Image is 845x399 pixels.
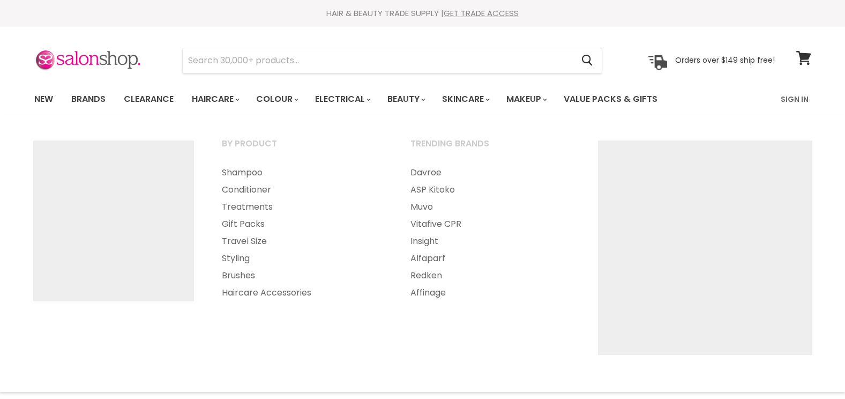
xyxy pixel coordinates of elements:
a: Electrical [307,88,377,110]
a: Haircare [184,88,246,110]
a: Alfaparf [397,250,584,267]
a: Colour [248,88,305,110]
input: Search [183,48,573,73]
a: Redken [397,267,584,284]
a: ASP Kitoko [397,181,584,198]
ul: Main menu [208,164,395,301]
ul: Main menu [397,164,584,301]
a: Travel Size [208,233,395,250]
a: Treatments [208,198,395,216]
a: Value Packs & Gifts [556,88,665,110]
form: Product [182,48,602,73]
a: Sign In [774,88,815,110]
a: Haircare Accessories [208,284,395,301]
a: Conditioner [208,181,395,198]
a: Makeup [498,88,554,110]
a: Skincare [434,88,496,110]
a: Affinage [397,284,584,301]
ul: Main menu [26,84,720,115]
a: Brushes [208,267,395,284]
a: Trending Brands [397,135,584,162]
a: Davroe [397,164,584,181]
a: By Product [208,135,395,162]
a: Clearance [116,88,182,110]
a: New [26,88,61,110]
div: HAIR & BEAUTY TRADE SUPPLY | [21,8,825,19]
a: Vitafive CPR [397,216,584,233]
a: Beauty [379,88,432,110]
iframe: Gorgias live chat messenger [791,349,834,388]
button: Search [573,48,602,73]
p: Orders over $149 ship free! [675,55,775,65]
a: GET TRADE ACCESS [444,8,519,19]
a: Brands [63,88,114,110]
a: Muvo [397,198,584,216]
a: Shampoo [208,164,395,181]
a: Styling [208,250,395,267]
a: Insight [397,233,584,250]
a: Gift Packs [208,216,395,233]
nav: Main [21,84,825,115]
